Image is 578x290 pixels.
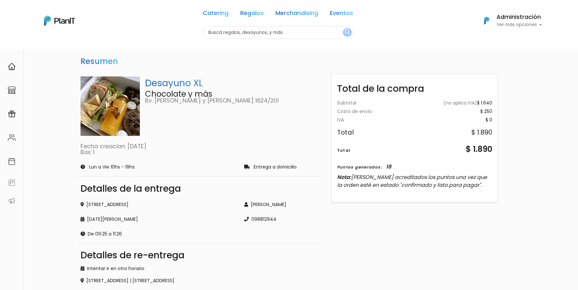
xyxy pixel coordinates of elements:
div: $ 1.890 [471,129,492,136]
p: Nota: [337,173,492,189]
img: marketplace-4ceaa7011d94191e9ded77b95e3339b90024bf715f7c57f8cf31f2d8c509eaba.svg [8,86,16,94]
div: Total [337,129,354,136]
input: Buscá regalos, desayunos, y más [203,26,353,39]
p: Lun a Vie 10hs - 19hs [89,165,135,169]
p: Fecha creacion: [DATE] [81,144,319,150]
div: 18 [386,163,391,171]
div: Intentar ir en otro horario [81,265,319,272]
div: Detalles de re-entrega [81,251,319,260]
div: [DATE][PERSON_NAME] [81,216,237,223]
div: 098812944 [244,216,318,223]
h6: Administración [496,14,542,20]
img: search_button-432b6d5273f82d61273b3651a40e1bd1b912527efae98b1b7a1b2c0702e16a8d.svg [345,29,350,36]
div: Subtotal [337,101,356,105]
div: Total [337,148,351,153]
p: Bv. [PERSON_NAME] y [PERSON_NAME] 1624/201 [145,98,319,104]
h3: Resumen [78,54,121,69]
div: $ 1.890 [466,143,492,155]
p: Desayuno XL [145,76,319,90]
div: Costo de envío [337,109,372,114]
img: partners-52edf745621dab592f3b2c58e3bca9d71375a7ef29c3b500c9f145b62cc070d4.svg [8,197,16,205]
img: people-662611757002400ad9ed0e3c099ab2801c6687ba6c219adb57efc949bc21e19d.svg [8,134,16,141]
div: [STREET_ADDRESS] [81,201,237,208]
span: [PERSON_NAME] acreditados los puntos una vez que la orden esté en estado "confirmado y listo para... [337,173,487,189]
a: Eventos [330,10,353,18]
span: (no aplica IVA) [443,100,477,106]
img: PlanIt Logo [44,16,75,26]
img: PlanIt Logo [480,13,494,28]
div: IVA [337,118,344,122]
a: Box: 1 [81,148,95,156]
a: Merchandising [275,10,318,18]
a: Catering [203,10,229,18]
a: Regalos [240,10,264,18]
div: [PERSON_NAME] [244,201,318,208]
div: Puntos generados: [337,164,382,170]
div: $ 0 [485,118,492,122]
p: Chocolate y más [145,90,319,98]
p: Entrega a domicilio [254,165,297,169]
button: PlanIt Logo Administración Ver más opciones [476,12,542,29]
div: De 09:25 a 11:26 [81,231,237,237]
img: calendar-87d922413cdce8b2cf7b7f5f62616a5cf9e4887200fb71536465627b3292af00.svg [8,157,16,165]
img: campaigns-02234683943229c281be62815700db0a1741e53638e28bf9629b52c665b00959.svg [8,110,16,118]
div: Total de la compra [332,77,497,96]
img: home-e721727adea9d79c4d83392d1f703f7f8bce08238fde08b1acbfd93340b81755.svg [8,63,16,71]
p: Ver más opciones [496,23,542,27]
div: Detalles de la entrega [81,184,319,193]
img: WhatsApp_Image_2023-02-07_at_11.36.29_PM__1_.jpeg [81,76,140,136]
img: feedback-78b5a0c8f98aac82b08bfc38622c3050aee476f2c9584af64705fc4e61158814.svg [8,179,16,186]
div: [STREET_ADDRESS] | [STREET_ADDRESS] [81,277,319,284]
div: $ 1.640 [443,101,492,105]
div: $ 250 [480,109,492,114]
